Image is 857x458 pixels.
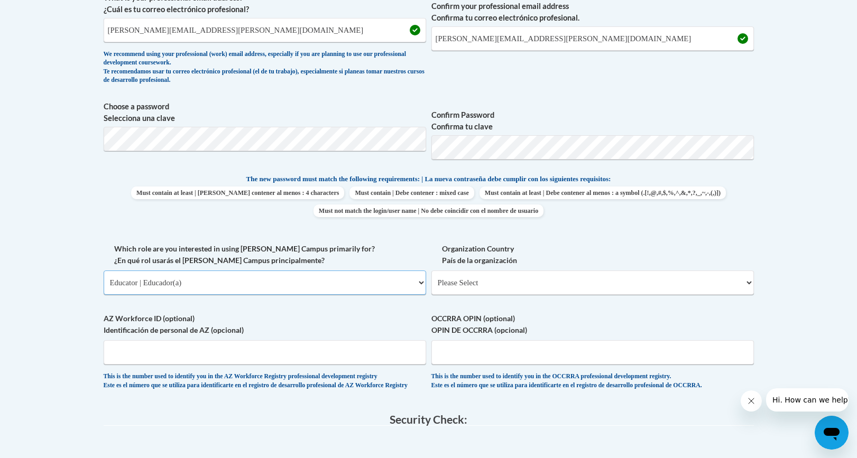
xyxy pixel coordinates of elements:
iframe: Close message [741,390,762,412]
label: Which role are you interested in using [PERSON_NAME] Campus primarily for? ¿En qué rol usarás el ... [104,243,426,266]
label: AZ Workforce ID (optional) Identificación de personal de AZ (opcional) [104,313,426,336]
div: We recommend using your professional (work) email address, especially if you are planning to use ... [104,50,426,85]
label: OCCRRA OPIN (optional) OPIN DE OCCRRA (opcional) [431,313,754,336]
span: Hi. How can we help? [6,7,86,16]
span: Must contain | Debe contener : mixed case [349,186,474,199]
span: Must contain at least | Debe contener al menos : a symbol (.[!,@,#,$,%,^,&,*,?,_,~,-,(,)]) [480,186,726,199]
iframe: Button to launch messaging window [815,416,849,450]
span: Must contain at least | [PERSON_NAME] contener al menos : 4 characters [131,186,344,199]
label: Confirm Password Confirma tu clave [431,109,754,133]
input: Required [431,26,754,51]
iframe: Message from company [766,388,849,412]
span: Must not match the login/user name | No debe coincidir con el nombre de usuario [314,204,543,217]
label: Choose a password Selecciona una clave [104,101,426,124]
label: Confirm your professional email address Confirma tu correo electrónico profesional. [431,1,754,24]
span: Security Check: [390,413,467,426]
span: The new password must match the following requirements: | La nueva contraseña debe cumplir con lo... [246,174,611,184]
label: Organization Country País de la organización [431,243,754,266]
input: Metadata input [104,18,426,42]
div: This is the number used to identify you in the AZ Workforce Registry professional development reg... [104,372,426,390]
div: This is the number used to identify you in the OCCRRA professional development registry. Este es ... [431,372,754,390]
